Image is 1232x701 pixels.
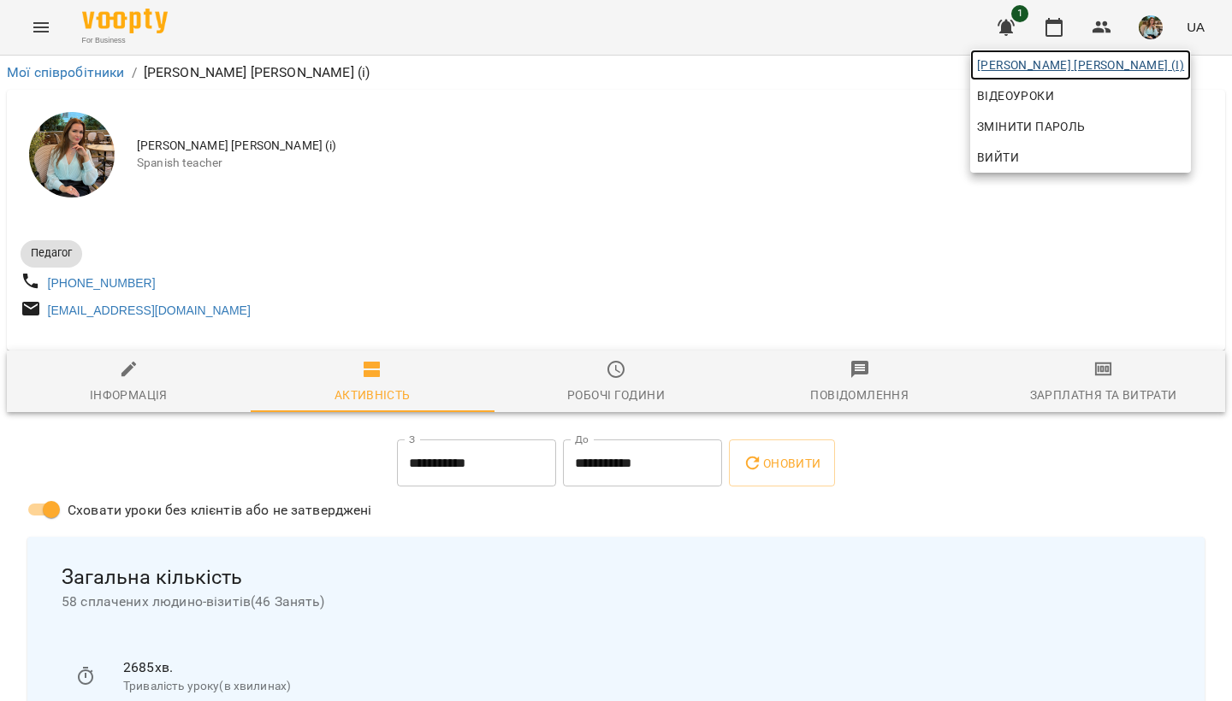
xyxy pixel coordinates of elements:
span: Відеоуроки [977,85,1054,106]
a: [PERSON_NAME] [PERSON_NAME] (і) [970,50,1191,80]
button: Вийти [970,142,1191,173]
span: [PERSON_NAME] [PERSON_NAME] (і) [977,55,1184,75]
a: Відеоуроки [970,80,1061,111]
a: Змінити пароль [970,111,1191,142]
span: Змінити пароль [977,116,1184,137]
span: Вийти [977,147,1019,168]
